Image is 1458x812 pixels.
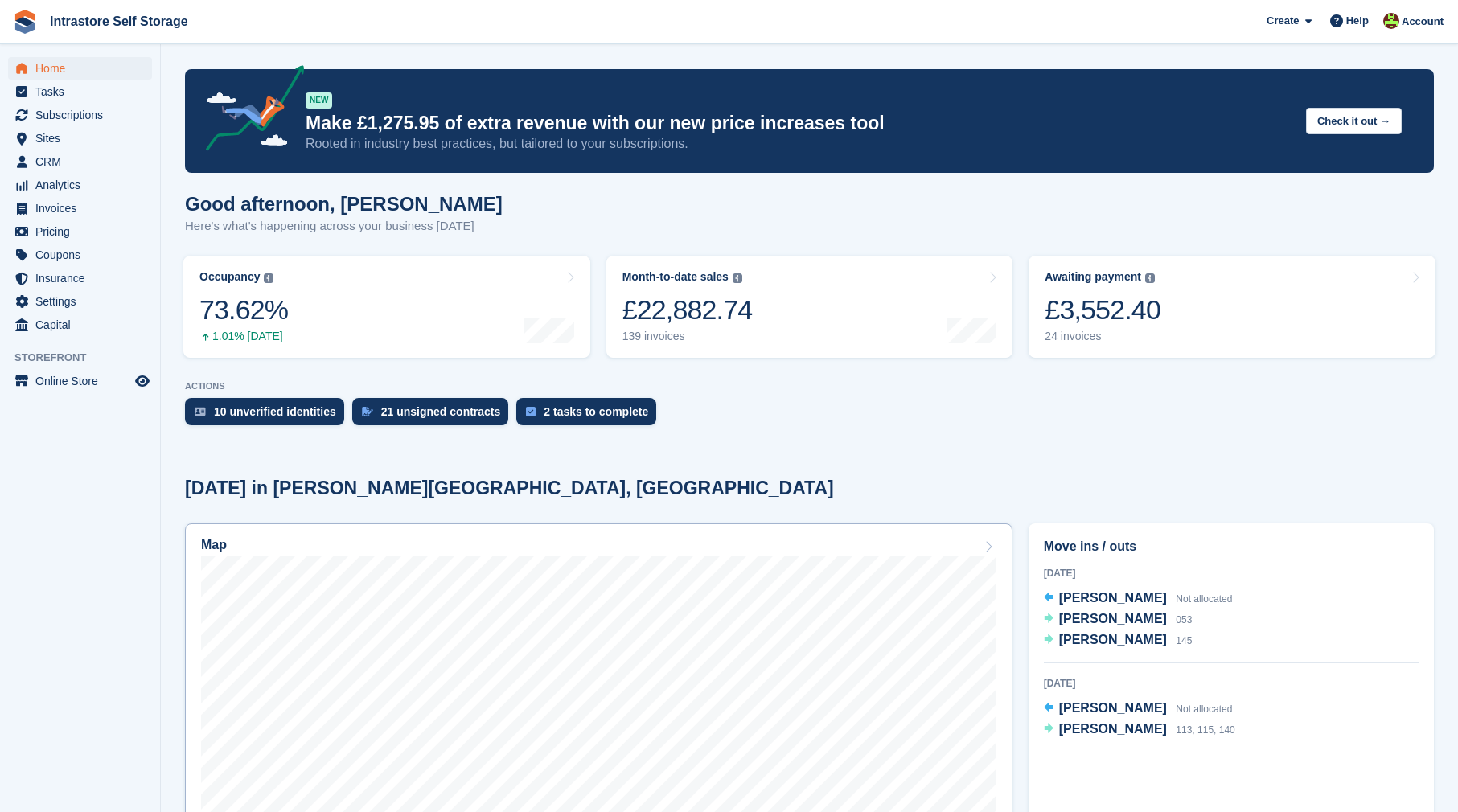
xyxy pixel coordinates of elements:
[622,293,753,326] div: £22,882.74
[8,267,152,289] a: menu
[35,80,132,103] span: Tasks
[1044,566,1419,580] div: [DATE]
[1176,593,1232,605] span: Not allocated
[35,104,132,126] span: Subscriptions
[1267,13,1299,29] span: Create
[185,193,503,215] h1: Good afternoon, [PERSON_NAME]
[185,381,1434,392] p: ACTIONS
[8,244,152,266] a: menu
[1346,13,1369,29] span: Help
[1059,633,1167,646] span: [PERSON_NAME]
[35,127,132,150] span: Sites
[35,150,132,173] span: CRM
[622,270,729,284] div: Month-to-date sales
[1402,14,1444,30] span: Account
[35,57,132,80] span: Home
[35,244,132,266] span: Coupons
[1383,13,1399,29] img: Emily Clark
[8,197,152,219] a: menu
[1306,108,1402,134] button: Check it out →
[1059,701,1167,715] span: [PERSON_NAME]
[195,407,206,416] img: verify_identity-adf6edd0f0f0b5bbfe63781bf79b02c33cf7c696d77639b501bdc392416b5a36.svg
[8,220,152,243] a: menu
[362,407,373,416] img: contract_signature_icon-13c848040528278c33f63329250d36e43548de30e8caae1d1a13099fd9432cc5.svg
[1044,537,1419,556] h2: Move ins / outs
[1176,635,1192,646] span: 145
[306,112,1293,135] p: Make £1,275.95 of extra revenue with our new price increases tool
[733,273,742,283] img: icon-info-grey-7440780725fd019a000dd9b08b2336e03edf1995a4989e88bcd33f0948082b44.svg
[606,256,1013,358] a: Month-to-date sales £22,882.74 139 invoices
[1059,612,1167,625] span: [PERSON_NAME]
[264,273,273,283] img: icon-info-grey-7440780725fd019a000dd9b08b2336e03edf1995a4989e88bcd33f0948082b44.svg
[35,267,132,289] span: Insurance
[35,314,132,336] span: Capital
[199,293,288,326] div: 73.62%
[183,256,590,358] a: Occupancy 73.62% 1.01% [DATE]
[214,405,336,418] div: 10 unverified identities
[35,290,132,313] span: Settings
[1044,720,1235,740] a: [PERSON_NAME] 113, 115, 140
[201,538,227,552] h2: Map
[35,370,132,392] span: Online Store
[1044,609,1193,630] a: [PERSON_NAME] 053
[1044,676,1419,691] div: [DATE]
[133,371,152,391] a: Preview store
[14,350,160,366] span: Storefront
[185,398,352,433] a: 10 unverified identities
[8,314,152,336] a: menu
[8,370,152,392] a: menu
[1044,630,1193,651] a: [PERSON_NAME] 145
[1145,273,1155,283] img: icon-info-grey-7440780725fd019a000dd9b08b2336e03edf1995a4989e88bcd33f0948082b44.svg
[1045,330,1160,343] div: 24 invoices
[544,405,648,418] div: 2 tasks to complete
[1176,724,1234,736] span: 113, 115, 140
[1045,270,1141,284] div: Awaiting payment
[526,407,536,416] img: task-75834270c22a3079a89374b754ae025e5fb1db73e45f91037f5363f120a921f8.svg
[8,57,152,80] a: menu
[381,405,501,418] div: 21 unsigned contracts
[35,174,132,196] span: Analytics
[8,127,152,150] a: menu
[1059,591,1167,605] span: [PERSON_NAME]
[352,398,517,433] a: 21 unsigned contracts
[306,135,1293,153] p: Rooted in industry best practices, but tailored to your subscriptions.
[8,104,152,126] a: menu
[1045,293,1160,326] div: £3,552.40
[516,398,664,433] a: 2 tasks to complete
[185,217,503,236] p: Here's what's happening across your business [DATE]
[8,174,152,196] a: menu
[1044,699,1233,720] a: [PERSON_NAME] Not allocated
[192,65,305,157] img: price-adjustments-announcement-icon-8257ccfd72463d97f412b2fc003d46551f7dbcb40ab6d574587a9cd5c0d94...
[1029,256,1435,358] a: Awaiting payment £3,552.40 24 invoices
[13,10,37,34] img: stora-icon-8386f47178a22dfd0bd8f6a31ec36ba5ce8667c1dd55bd0f319d3a0aa187defe.svg
[185,478,834,499] h2: [DATE] in [PERSON_NAME][GEOGRAPHIC_DATA], [GEOGRAPHIC_DATA]
[8,80,152,103] a: menu
[1059,722,1167,736] span: [PERSON_NAME]
[8,150,152,173] a: menu
[306,92,332,109] div: NEW
[35,220,132,243] span: Pricing
[35,197,132,219] span: Invoices
[43,8,195,35] a: Intrastore Self Storage
[199,330,288,343] div: 1.01% [DATE]
[1176,703,1232,715] span: Not allocated
[622,330,753,343] div: 139 invoices
[199,270,260,284] div: Occupancy
[8,290,152,313] a: menu
[1044,588,1233,609] a: [PERSON_NAME] Not allocated
[1176,614,1192,625] span: 053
